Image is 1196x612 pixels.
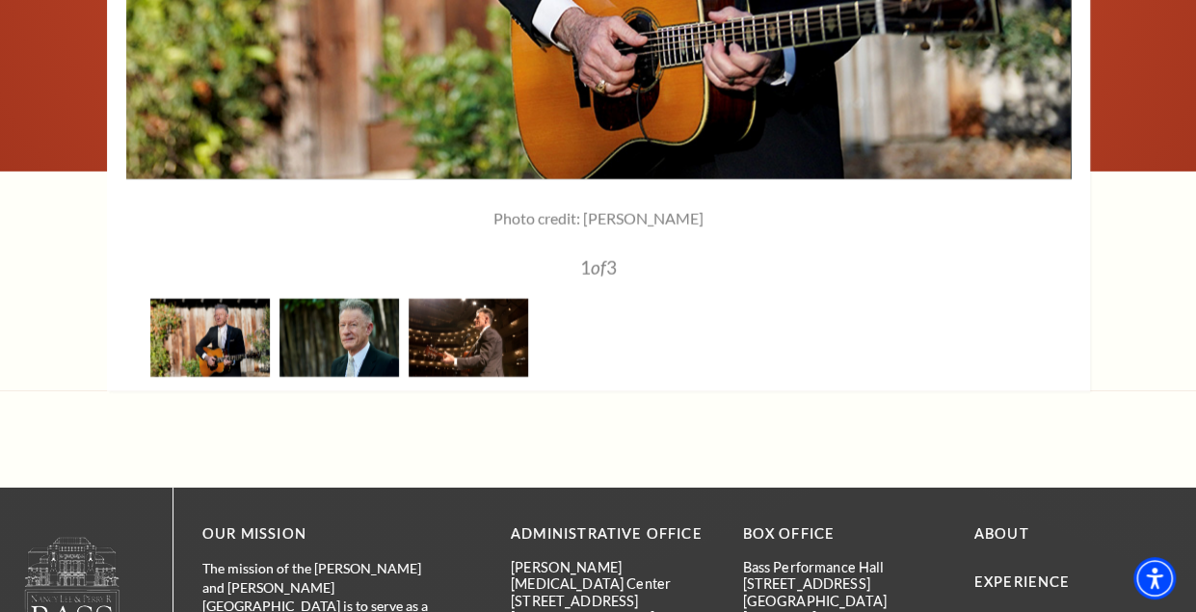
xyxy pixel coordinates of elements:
p: Administrative Office [511,522,713,546]
img: A man in a black suit and tie stands against a blurred background of tree trunks, looking directl... [279,299,399,377]
a: About [974,525,1029,542]
p: Bass Performance Hall [742,559,944,575]
p: [STREET_ADDRESS] [511,593,713,609]
span: of [591,256,606,279]
p: [PERSON_NAME][MEDICAL_DATA] Center [511,559,713,593]
p: [STREET_ADDRESS] [742,575,944,592]
a: Experience [974,573,1071,590]
img: A man in a suit holds an acoustic guitar, standing against a rustic wooden backdrop with greenery. [150,299,270,377]
p: OUR MISSION [202,522,443,546]
p: Photo credit: [PERSON_NAME] [227,208,970,229]
p: 1 3 [227,258,970,277]
div: Accessibility Menu [1133,557,1176,599]
img: A man in a suit holds a guitar on stage, facing an empty theater with ornate lighting and seating. [409,299,528,377]
p: BOX OFFICE [742,522,944,546]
